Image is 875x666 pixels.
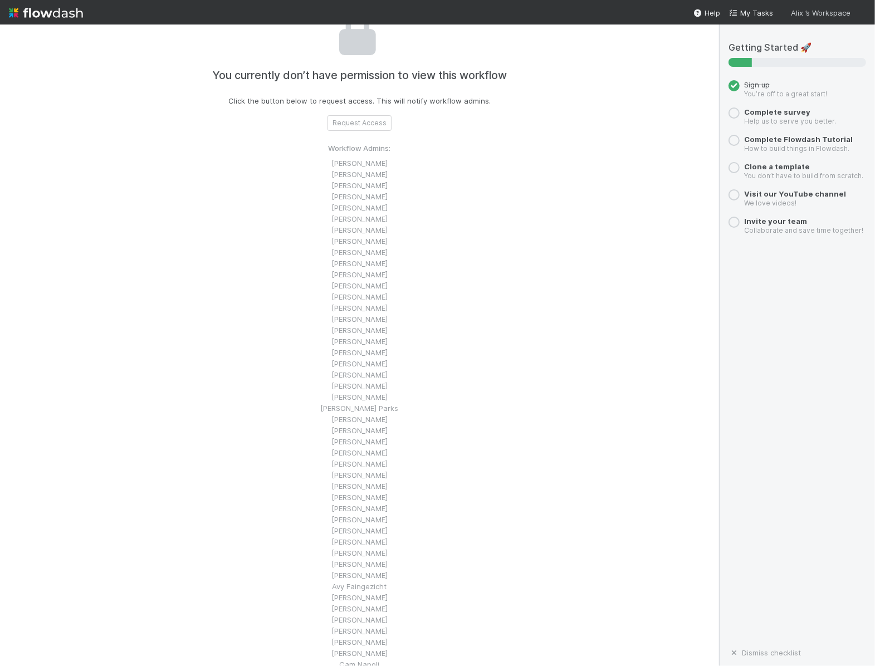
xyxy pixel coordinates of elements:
li: [PERSON_NAME] [321,314,399,325]
li: [PERSON_NAME] [321,191,399,202]
li: [PERSON_NAME] [321,503,399,514]
li: [PERSON_NAME] [321,247,399,258]
span: Sign up [744,80,770,89]
li: [PERSON_NAME] [321,547,399,559]
img: logo-inverted-e16ddd16eac7371096b0.svg [9,3,83,22]
li: [PERSON_NAME] [321,614,399,625]
li: [PERSON_NAME] [321,425,399,436]
li: [PERSON_NAME] [321,369,399,380]
a: Complete Flowdash Tutorial [744,135,853,144]
li: [PERSON_NAME] [321,648,399,659]
span: Alix ’s Workspace [791,8,850,17]
li: [PERSON_NAME] [321,358,399,369]
li: [PERSON_NAME] [321,603,399,614]
small: You’re off to a great start! [744,90,827,98]
li: [PERSON_NAME] [321,636,399,648]
small: Help us to serve you better. [744,117,836,125]
span: My Tasks [729,8,773,17]
li: [PERSON_NAME] [321,436,399,447]
small: You don’t have to build from scratch. [744,172,863,180]
small: How to build things in Flowdash. [744,144,849,153]
li: [PERSON_NAME] [321,447,399,458]
li: [PERSON_NAME] [321,536,399,547]
a: Dismiss checklist [729,648,801,657]
li: [PERSON_NAME] [321,325,399,336]
li: [PERSON_NAME] [321,481,399,492]
a: Invite your team [744,217,807,226]
li: [PERSON_NAME] [321,514,399,525]
li: [PERSON_NAME] [321,258,399,269]
small: We love videos! [744,199,796,207]
li: [PERSON_NAME] [321,180,399,191]
li: Avy Faingezicht [321,581,399,592]
li: [PERSON_NAME] [321,269,399,280]
li: [PERSON_NAME] [321,492,399,503]
li: [PERSON_NAME] [321,347,399,358]
li: [PERSON_NAME] [321,525,399,536]
li: [PERSON_NAME] [321,158,399,169]
button: Request Access [327,115,392,131]
img: avatar_cd62bdfc-7cb1-4e72-aacd-c3e95a53980f.png [855,8,866,19]
a: Visit our YouTube channel [744,189,846,198]
a: Clone a template [744,162,810,171]
h6: Workflow Admins: [321,144,399,153]
li: [PERSON_NAME] [321,391,399,403]
li: [PERSON_NAME] [321,169,399,180]
li: [PERSON_NAME] [321,213,399,224]
li: [PERSON_NAME] [321,414,399,425]
li: [PERSON_NAME] [321,236,399,247]
small: Collaborate and save time together! [744,226,863,234]
li: [PERSON_NAME] [321,202,399,213]
li: [PERSON_NAME] [321,280,399,291]
h4: You currently don’t have permission to view this workflow [212,69,507,82]
li: [PERSON_NAME] [321,625,399,636]
li: [PERSON_NAME] [321,570,399,581]
li: [PERSON_NAME] [321,592,399,603]
p: Click the button below to request access. This will notify workflow admins. [228,95,491,106]
li: [PERSON_NAME] [321,458,399,469]
a: My Tasks [729,7,773,18]
div: Help [693,7,720,18]
a: Complete survey [744,107,810,116]
li: [PERSON_NAME] [321,469,399,481]
li: [PERSON_NAME] [321,336,399,347]
li: [PERSON_NAME] [321,291,399,302]
h5: Getting Started 🚀 [729,42,866,53]
li: [PERSON_NAME] [321,302,399,314]
li: [PERSON_NAME] Parks [321,403,399,414]
li: [PERSON_NAME] [321,559,399,570]
li: [PERSON_NAME] [321,380,399,391]
li: [PERSON_NAME] [321,224,399,236]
